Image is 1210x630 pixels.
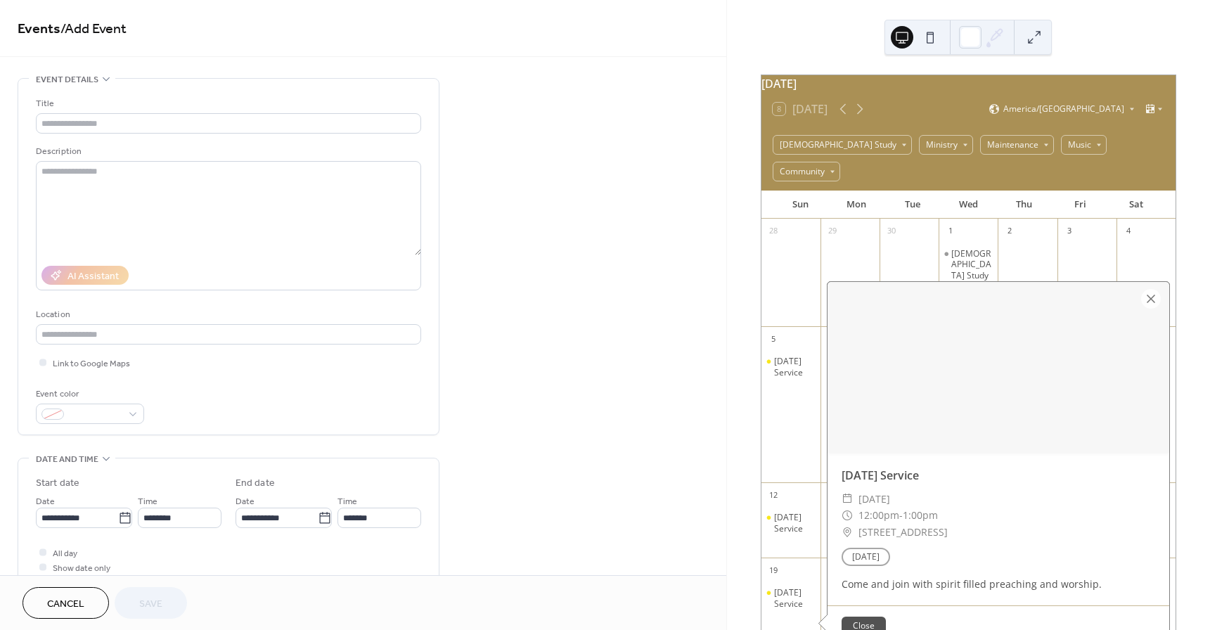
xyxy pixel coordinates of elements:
span: Show date only [53,561,110,576]
div: 2 [1002,224,1017,239]
div: Start date [36,476,79,491]
div: Tue [884,191,941,219]
div: ​ [842,491,853,508]
div: Event color [36,387,141,401]
span: / Add Event [60,15,127,43]
a: Events [18,15,60,43]
div: Sat [1108,191,1164,219]
span: America/[GEOGRAPHIC_DATA] [1003,105,1124,113]
div: 19 [766,562,781,578]
div: Description [36,144,418,159]
span: Date [236,494,255,509]
div: 4 [1121,224,1136,239]
span: Cancel [47,597,84,612]
div: Fri [1053,191,1109,219]
div: Sunday Service [761,587,820,609]
span: Time [337,494,357,509]
div: Title [36,96,418,111]
div: [DATE] Service [774,512,815,534]
div: Sunday Service [761,512,820,534]
div: ​ [842,524,853,541]
div: Come and join with spirit filled preaching and worship. [828,577,1169,591]
span: Date and time [36,452,98,467]
div: Wed [940,191,996,219]
div: Sun [773,191,829,219]
button: Cancel [22,587,109,619]
div: 30 [884,224,899,239]
div: [DEMOGRAPHIC_DATA] Study - Men's/Women's [951,248,992,314]
div: [DATE] Service [774,587,815,609]
div: [DATE] [761,75,1176,92]
div: Bible Study - Men's/Women's [939,248,998,314]
div: ​ [842,507,853,524]
span: [DATE] [858,491,890,508]
div: Mon [828,191,884,219]
div: Sunday Service [761,356,820,378]
span: All day [53,546,77,561]
div: 5 [766,331,781,347]
div: 3 [1062,224,1077,239]
div: Thu [996,191,1053,219]
div: Location [36,307,418,322]
div: [DATE] Service [828,467,1169,484]
span: 1:00pm [903,507,938,524]
div: 12 [766,487,781,503]
span: Link to Google Maps [53,356,130,371]
span: 12:00pm [858,507,899,524]
span: Time [138,494,157,509]
div: [DATE] Service [774,356,815,378]
span: Date [36,494,55,509]
span: Event details [36,72,98,87]
div: 28 [766,224,781,239]
div: 29 [825,224,840,239]
div: 1 [943,224,958,239]
div: End date [236,476,275,491]
span: [STREET_ADDRESS] [858,524,948,541]
span: - [899,507,903,524]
